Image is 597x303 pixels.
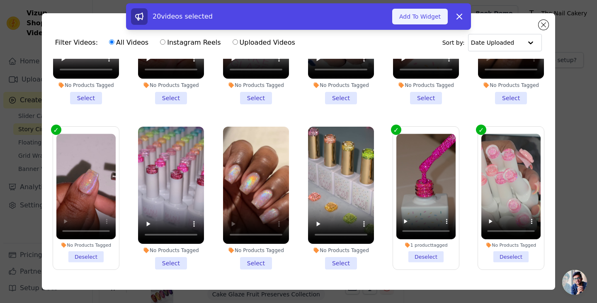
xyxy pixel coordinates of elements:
[308,82,374,89] div: No Products Tagged
[393,82,459,89] div: No Products Tagged
[481,242,541,248] div: No Products Tagged
[55,33,300,52] div: Filter Videos:
[232,37,296,48] label: Uploaded Videos
[56,242,116,248] div: No Products Tagged
[392,9,448,24] button: Add To Widget
[478,82,544,89] div: No Products Tagged
[308,247,374,254] div: No Products Tagged
[223,82,289,89] div: No Products Tagged
[396,242,456,248] div: 1 product tagged
[442,34,542,51] div: Sort by:
[53,82,119,89] div: No Products Tagged
[138,82,204,89] div: No Products Tagged
[562,270,587,295] div: Open chat
[160,37,221,48] label: Instagram Reels
[109,37,149,48] label: All Videos
[153,12,213,20] span: 20 videos selected
[138,247,204,254] div: No Products Tagged
[223,247,289,254] div: No Products Tagged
